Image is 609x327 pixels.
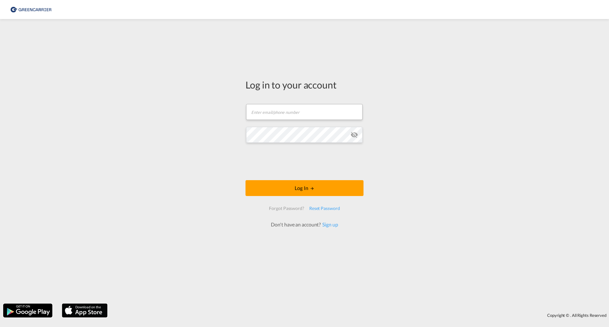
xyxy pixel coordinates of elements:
[256,149,353,174] iframe: reCAPTCHA
[246,104,363,120] input: Enter email/phone number
[246,78,363,91] div: Log in to your account
[264,221,345,228] div: Don't have an account?
[3,303,53,318] img: google.png
[61,303,108,318] img: apple.png
[350,131,358,139] md-icon: icon-eye-off
[111,310,609,321] div: Copyright © . All Rights Reserved
[307,203,343,214] div: Reset Password
[10,3,52,17] img: 609dfd708afe11efa14177256b0082fb.png
[266,203,306,214] div: Forgot Password?
[246,180,363,196] button: LOGIN
[321,221,338,227] a: Sign up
